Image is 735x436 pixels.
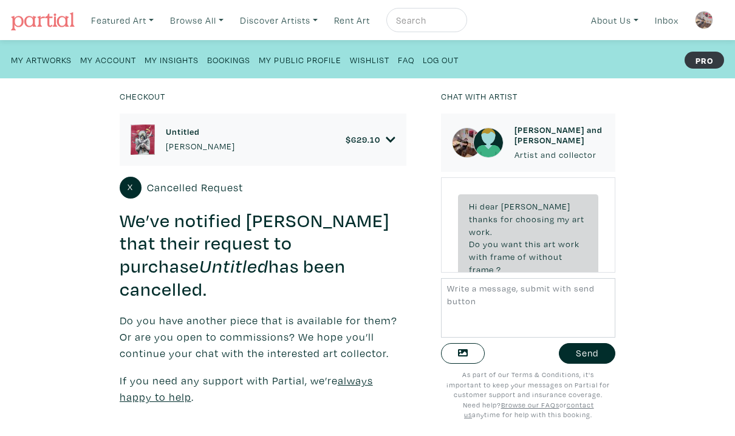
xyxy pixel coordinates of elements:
span: art [544,238,556,250]
h6: [PERSON_NAME] and [PERSON_NAME] [514,124,605,146]
span: dear [480,200,499,212]
p: Artist and collector [514,148,605,162]
span: ? [496,264,501,275]
a: Untitled [PERSON_NAME] [166,126,235,152]
small: X [128,183,133,191]
a: contact us [464,400,594,420]
span: art [572,213,584,225]
a: Discover Artists [234,8,323,33]
small: My Artworks [11,54,72,66]
small: Checkout [120,90,165,102]
span: want [501,238,522,250]
span: of [518,251,527,262]
a: My Insights [145,51,199,67]
h3: We’ve notified [PERSON_NAME] that their request to purchase has been cancelled. [120,209,406,301]
img: phpThumb.php [131,124,156,155]
a: $629.10 [346,134,395,145]
span: choosing [516,213,555,225]
span: with [469,251,488,262]
a: My Account [80,51,136,67]
small: Wishlist [350,54,389,66]
span: Cancelled Request [147,179,243,196]
small: My Account [80,54,136,66]
span: frame [490,251,515,262]
small: As part of our Terms & Conditions, it's important to keep your messages on Partial for customer s... [446,370,610,419]
small: FAQ [398,54,414,66]
small: My Public Profile [259,54,341,66]
span: without [529,251,562,262]
span: [PERSON_NAME] [501,200,570,212]
a: Featured Art [86,8,159,33]
a: Browse All [165,8,229,33]
span: my [557,213,570,225]
small: Log Out [423,54,459,66]
p: [PERSON_NAME] [166,140,235,153]
small: Chat with artist [441,90,518,102]
a: My Public Profile [259,51,341,67]
h6: $ [346,134,380,145]
em: Untitled [199,255,268,277]
span: 629.10 [351,134,380,145]
a: always happy to help [120,373,373,404]
a: Inbox [649,8,684,33]
span: for [501,213,513,225]
span: you [483,238,499,250]
strong: PRO [685,52,724,69]
a: Wishlist [350,51,389,67]
a: Log Out [423,51,459,67]
small: Bookings [207,54,250,66]
input: Search [395,13,456,28]
small: My Insights [145,54,199,66]
span: thanks [469,213,498,225]
span: Do [469,238,480,250]
p: If you need any support with Partial, we’re . [120,372,406,405]
span: frame [469,264,494,275]
a: FAQ [398,51,414,67]
a: Browse our FAQs [501,400,559,409]
a: Bookings [207,51,250,67]
button: Send [559,343,615,364]
a: My Artworks [11,51,72,67]
a: About Us [586,8,644,33]
p: Do you have another piece that is available for them? Or are you open to commissions? We hope you... [120,312,406,361]
img: phpThumb.php [695,11,713,29]
span: Hi [469,200,477,212]
span: this [525,238,541,250]
span: work [558,238,579,250]
a: Rent Art [329,8,375,33]
span: work. [469,226,493,237]
img: avatar.png [473,128,504,158]
img: phpThumb.php [452,128,482,158]
h6: Untitled [166,126,235,137]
